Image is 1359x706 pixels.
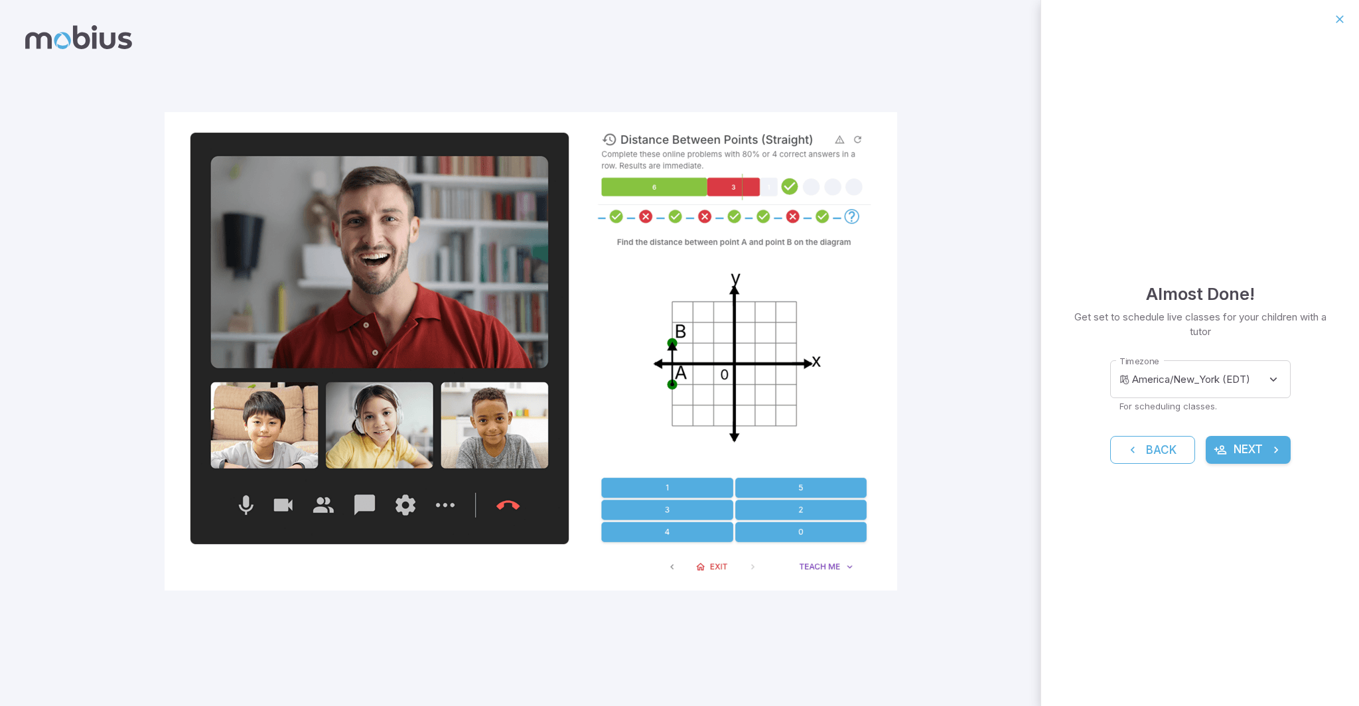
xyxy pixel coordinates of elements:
[165,112,897,591] img: parent_5-illustration
[1206,436,1291,464] button: Next
[1073,310,1327,339] p: Get set to schedule live classes for your children with a tutor
[1146,281,1255,307] h4: Almost Done!
[1119,355,1159,368] label: Timezone
[1119,400,1281,412] p: For scheduling classes.
[1110,436,1195,464] button: Back
[1132,360,1290,398] div: America/New_York (EDT)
